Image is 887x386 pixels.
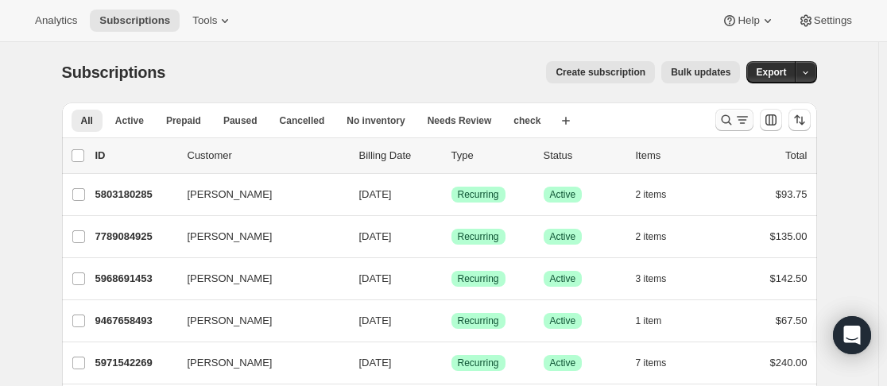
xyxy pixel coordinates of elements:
button: 2 items [636,183,684,206]
button: Settings [788,10,862,32]
button: Search and filter results [715,109,753,131]
span: [PERSON_NAME] [188,355,273,371]
p: 9467658493 [95,313,175,329]
button: Sort the results [788,109,811,131]
span: [PERSON_NAME] [188,229,273,245]
span: [PERSON_NAME] [188,187,273,203]
span: 3 items [636,272,667,285]
span: Bulk updates [671,66,730,79]
span: Recurring [458,357,499,369]
span: Prepaid [166,114,201,127]
span: [DATE] [359,272,392,284]
span: Active [550,188,576,201]
div: 9467658493[PERSON_NAME][DATE]SuccessRecurringSuccessActive1 item$67.50 [95,310,808,332]
span: Subscriptions [99,14,170,27]
span: $67.50 [776,315,808,326]
button: [PERSON_NAME] [178,350,337,376]
button: Create subscription [546,61,655,83]
div: 7789084925[PERSON_NAME][DATE]SuccessRecurringSuccessActive2 items$135.00 [95,226,808,248]
span: Help [738,14,759,27]
span: Analytics [35,14,77,27]
span: [DATE] [359,230,392,242]
p: Customer [188,148,347,164]
span: Needs Review [428,114,492,127]
span: Active [550,315,576,327]
span: Active [550,272,576,285]
button: Customize table column order and visibility [760,109,782,131]
span: Recurring [458,230,499,243]
span: 7 items [636,357,667,369]
span: $240.00 [770,357,808,369]
span: 2 items [636,188,667,201]
p: ID [95,148,175,164]
span: Tools [192,14,217,27]
span: Export [756,66,786,79]
span: $93.75 [776,188,808,200]
span: [PERSON_NAME] [188,313,273,329]
span: Paused [223,114,258,127]
span: Active [115,114,144,127]
span: [DATE] [359,357,392,369]
span: check [513,114,540,127]
span: Recurring [458,188,499,201]
span: $142.50 [770,272,808,284]
span: [PERSON_NAME] [188,271,273,287]
span: [DATE] [359,188,392,200]
span: Active [550,357,576,369]
button: [PERSON_NAME] [178,224,337,249]
button: Subscriptions [90,10,180,32]
p: Status [544,148,623,164]
div: 5968691453[PERSON_NAME][DATE]SuccessRecurringSuccessActive3 items$142.50 [95,268,808,290]
button: Bulk updates [661,61,740,83]
p: Total [785,148,807,164]
span: 1 item [636,315,662,327]
button: [PERSON_NAME] [178,308,337,334]
span: [DATE] [359,315,392,326]
button: 3 items [636,268,684,290]
div: Type [451,148,531,164]
p: 7789084925 [95,229,175,245]
span: All [81,114,93,127]
span: No inventory [347,114,405,127]
button: Help [712,10,784,32]
button: 7 items [636,352,684,374]
div: IDCustomerBilling DateTypeStatusItemsTotal [95,148,808,164]
span: 2 items [636,230,667,243]
button: 1 item [636,310,680,332]
span: Create subscription [556,66,645,79]
button: [PERSON_NAME] [178,182,337,207]
button: 2 items [636,226,684,248]
button: Create new view [553,110,579,132]
button: Analytics [25,10,87,32]
span: $135.00 [770,230,808,242]
span: Subscriptions [62,64,166,81]
p: 5803180285 [95,187,175,203]
div: 5971542269[PERSON_NAME][DATE]SuccessRecurringSuccessActive7 items$240.00 [95,352,808,374]
button: Tools [183,10,242,32]
div: Items [636,148,715,164]
p: 5968691453 [95,271,175,287]
p: Billing Date [359,148,439,164]
span: Cancelled [280,114,325,127]
button: Export [746,61,796,83]
span: Active [550,230,576,243]
span: Recurring [458,272,499,285]
p: 5971542269 [95,355,175,371]
span: Recurring [458,315,499,327]
div: 5803180285[PERSON_NAME][DATE]SuccessRecurringSuccessActive2 items$93.75 [95,183,808,206]
div: Open Intercom Messenger [833,316,871,354]
span: Settings [814,14,852,27]
button: [PERSON_NAME] [178,266,337,291]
